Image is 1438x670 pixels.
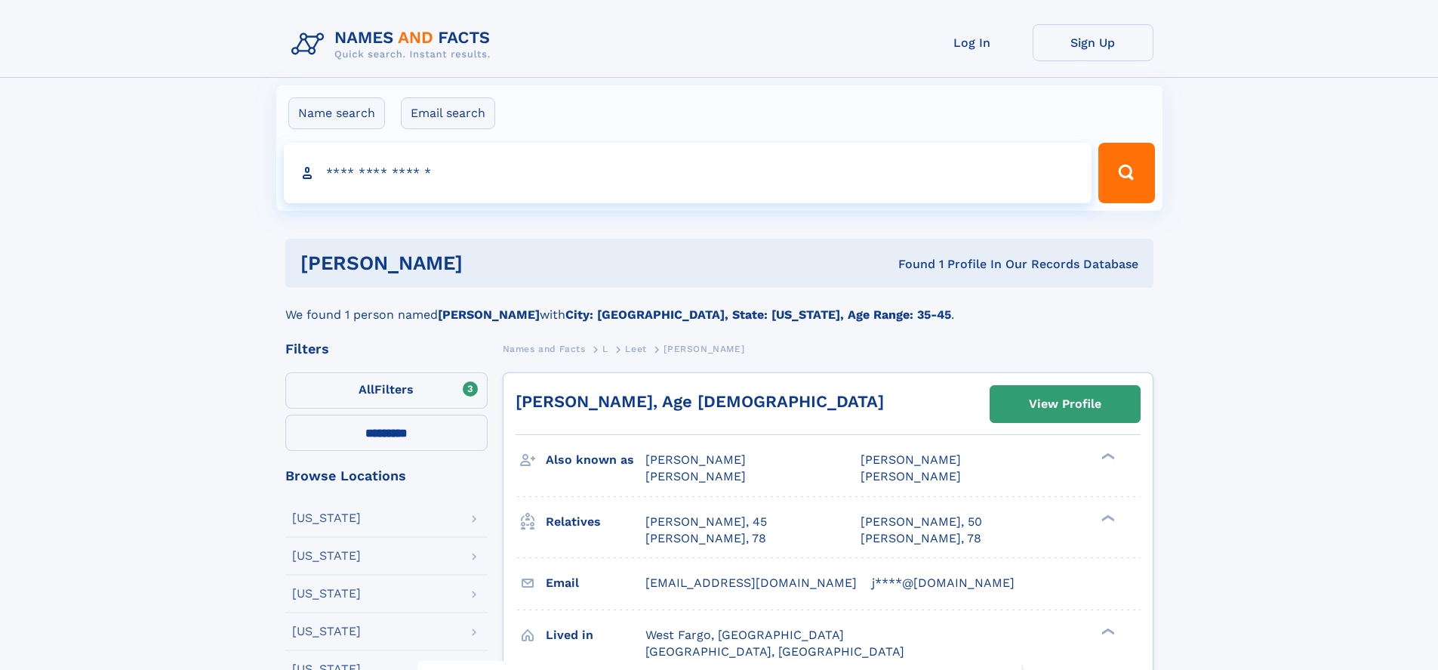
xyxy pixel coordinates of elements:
[861,530,981,547] a: [PERSON_NAME], 78
[292,588,361,600] div: [US_STATE]
[602,344,608,354] span: L
[565,307,951,322] b: City: [GEOGRAPHIC_DATA], State: [US_STATE], Age Range: 35-45
[292,625,361,638] div: [US_STATE]
[645,452,746,467] span: [PERSON_NAME]
[861,452,961,467] span: [PERSON_NAME]
[680,256,1138,273] div: Found 1 Profile In Our Records Database
[645,530,766,547] a: [PERSON_NAME], 78
[285,469,488,483] div: Browse Locations
[438,307,540,322] b: [PERSON_NAME]
[546,509,645,535] h3: Relatives
[645,576,857,590] span: [EMAIL_ADDRESS][DOMAIN_NAME]
[546,622,645,648] h3: Lived in
[861,469,961,483] span: [PERSON_NAME]
[401,97,495,129] label: Email search
[284,143,1092,203] input: search input
[503,339,586,358] a: Names and Facts
[1033,24,1153,61] a: Sign Up
[285,372,488,409] label: Filters
[300,254,681,273] h1: [PERSON_NAME]
[625,344,646,354] span: Leet
[861,514,982,530] a: [PERSON_NAME], 50
[516,392,884,411] a: [PERSON_NAME], Age [DEMOGRAPHIC_DATA]
[645,644,904,659] span: [GEOGRAPHIC_DATA], [GEOGRAPHIC_DATA]
[285,288,1153,324] div: We found 1 person named with .
[1029,387,1101,421] div: View Profile
[292,550,361,562] div: [US_STATE]
[359,382,374,397] span: All
[990,386,1140,422] a: View Profile
[645,514,767,530] a: [PERSON_NAME], 45
[1098,143,1154,203] button: Search Button
[645,628,844,642] span: West Fargo, [GEOGRAPHIC_DATA]
[1098,626,1116,636] div: ❯
[664,344,744,354] span: [PERSON_NAME]
[625,339,646,358] a: Leet
[546,447,645,473] h3: Also known as
[645,469,746,483] span: [PERSON_NAME]
[288,97,385,129] label: Name search
[285,24,503,65] img: Logo Names and Facts
[285,342,488,356] div: Filters
[912,24,1033,61] a: Log In
[1098,513,1116,523] div: ❯
[1098,452,1116,462] div: ❯
[292,512,361,524] div: [US_STATE]
[602,339,608,358] a: L
[546,570,645,596] h3: Email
